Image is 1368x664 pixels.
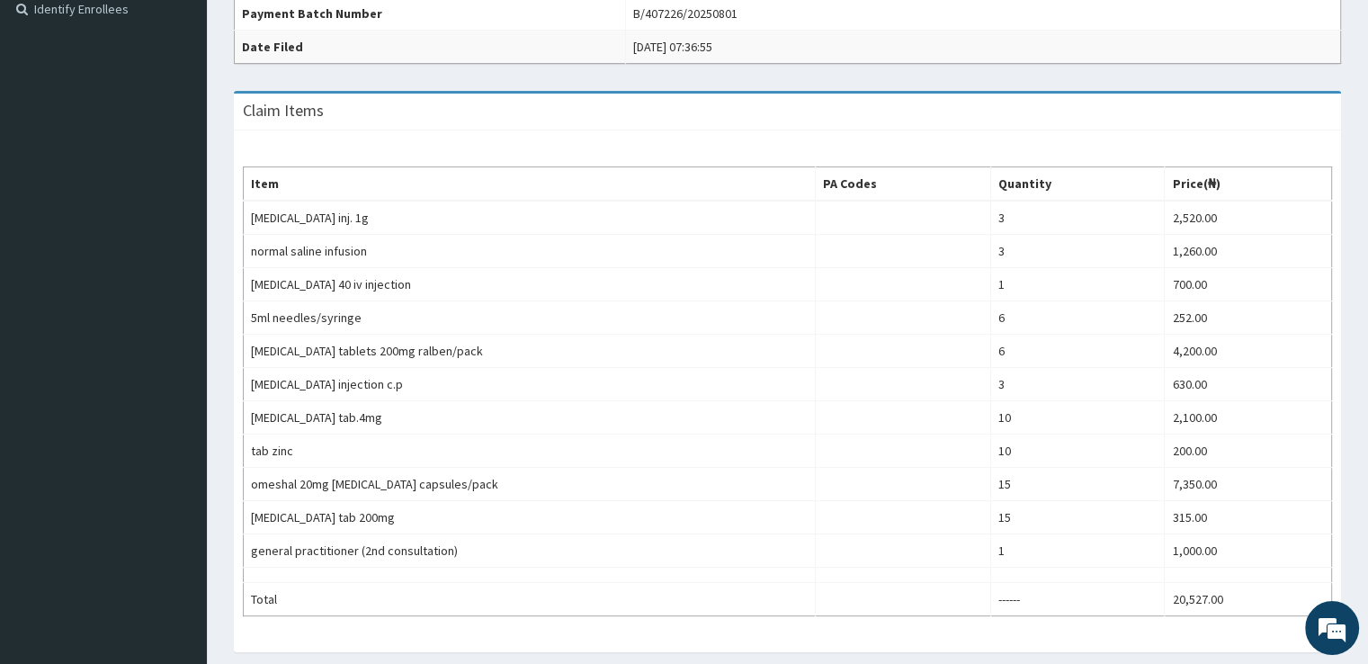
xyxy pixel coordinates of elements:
[244,167,816,202] th: Item
[244,201,816,235] td: [MEDICAL_DATA] inj. 1g
[991,268,1165,301] td: 1
[235,31,626,64] th: Date Filed
[1165,201,1332,235] td: 2,520.00
[1165,583,1332,616] td: 20,527.00
[1165,167,1332,202] th: Price(₦)
[991,534,1165,568] td: 1
[815,167,991,202] th: PA Codes
[1165,468,1332,501] td: 7,350.00
[243,103,324,119] h3: Claim Items
[244,335,816,368] td: [MEDICAL_DATA] tablets 200mg ralben/pack
[1165,401,1332,435] td: 2,100.00
[244,583,816,616] td: Total
[244,301,816,335] td: 5ml needles/syringe
[991,235,1165,268] td: 3
[991,435,1165,468] td: 10
[633,4,738,22] div: B/407226/20250801
[1165,435,1332,468] td: 200.00
[244,468,816,501] td: omeshal 20mg [MEDICAL_DATA] capsules/pack
[991,583,1165,616] td: ------
[991,368,1165,401] td: 3
[991,401,1165,435] td: 10
[991,201,1165,235] td: 3
[244,401,816,435] td: [MEDICAL_DATA] tab.4mg
[244,534,816,568] td: general practitioner (2nd consultation)
[991,335,1165,368] td: 6
[1165,235,1332,268] td: 1,260.00
[244,368,816,401] td: [MEDICAL_DATA] injection c.p
[244,268,816,301] td: [MEDICAL_DATA] 40 iv injection
[244,235,816,268] td: normal saline infusion
[1165,501,1332,534] td: 315.00
[991,167,1165,202] th: Quantity
[1165,268,1332,301] td: 700.00
[1165,301,1332,335] td: 252.00
[1165,335,1332,368] td: 4,200.00
[991,501,1165,534] td: 15
[991,468,1165,501] td: 15
[1165,534,1332,568] td: 1,000.00
[244,501,816,534] td: [MEDICAL_DATA] tab 200mg
[1165,368,1332,401] td: 630.00
[633,38,712,56] div: [DATE] 07:36:55
[991,301,1165,335] td: 6
[244,435,816,468] td: tab zinc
